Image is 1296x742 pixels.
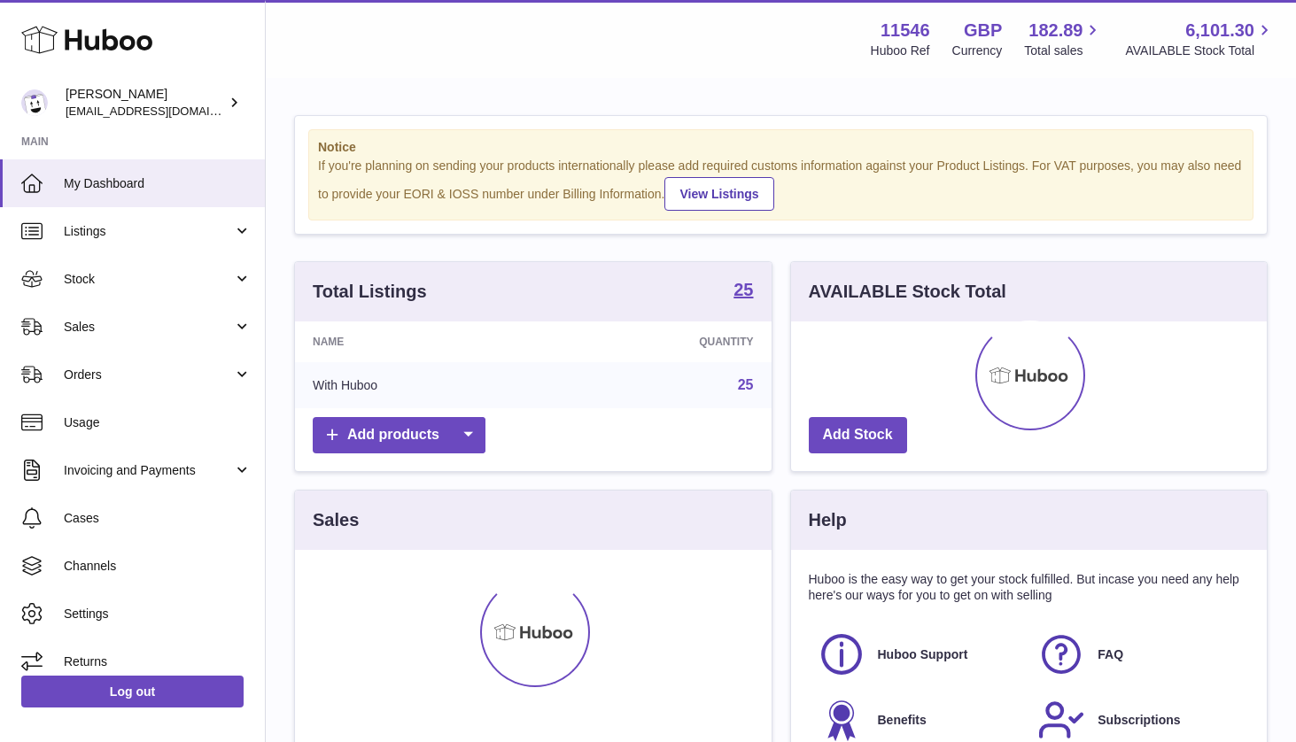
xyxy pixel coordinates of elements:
[318,139,1244,156] strong: Notice
[1024,43,1103,59] span: Total sales
[1098,646,1123,663] span: FAQ
[1024,19,1103,59] a: 182.89 Total sales
[295,321,547,362] th: Name
[809,280,1006,304] h3: AVAILABLE Stock Total
[1098,712,1180,729] span: Subscriptions
[64,414,252,431] span: Usage
[64,367,233,383] span: Orders
[64,319,233,336] span: Sales
[809,508,847,532] h3: Help
[64,223,233,240] span: Listings
[64,175,252,192] span: My Dashboard
[881,19,930,43] strong: 11546
[64,462,233,479] span: Invoicing and Payments
[738,377,754,392] a: 25
[1125,19,1275,59] a: 6,101.30 AVAILABLE Stock Total
[964,19,1002,43] strong: GBP
[871,43,930,59] div: Huboo Ref
[295,362,547,408] td: With Huboo
[64,510,252,527] span: Cases
[878,646,968,663] span: Huboo Support
[733,281,753,302] a: 25
[809,417,907,453] a: Add Stock
[952,43,1003,59] div: Currency
[313,280,427,304] h3: Total Listings
[21,676,244,707] a: Log out
[64,558,252,575] span: Channels
[66,104,260,118] span: [EMAIL_ADDRESS][DOMAIN_NAME]
[664,177,773,211] a: View Listings
[318,158,1244,211] div: If you're planning on sending your products internationally please add required customs informati...
[733,281,753,298] strong: 25
[878,712,927,729] span: Benefits
[1185,19,1254,43] span: 6,101.30
[1037,630,1240,678] a: FAQ
[64,606,252,622] span: Settings
[66,86,225,120] div: [PERSON_NAME]
[64,653,252,670] span: Returns
[313,417,485,453] a: Add products
[809,571,1250,605] p: Huboo is the easy way to get your stock fulfilled. But incase you need any help here's our ways f...
[1028,19,1083,43] span: 182.89
[818,630,1021,678] a: Huboo Support
[547,321,772,362] th: Quantity
[313,508,359,532] h3: Sales
[21,89,48,116] img: Info@stpalo.com
[1125,43,1275,59] span: AVAILABLE Stock Total
[64,271,233,288] span: Stock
